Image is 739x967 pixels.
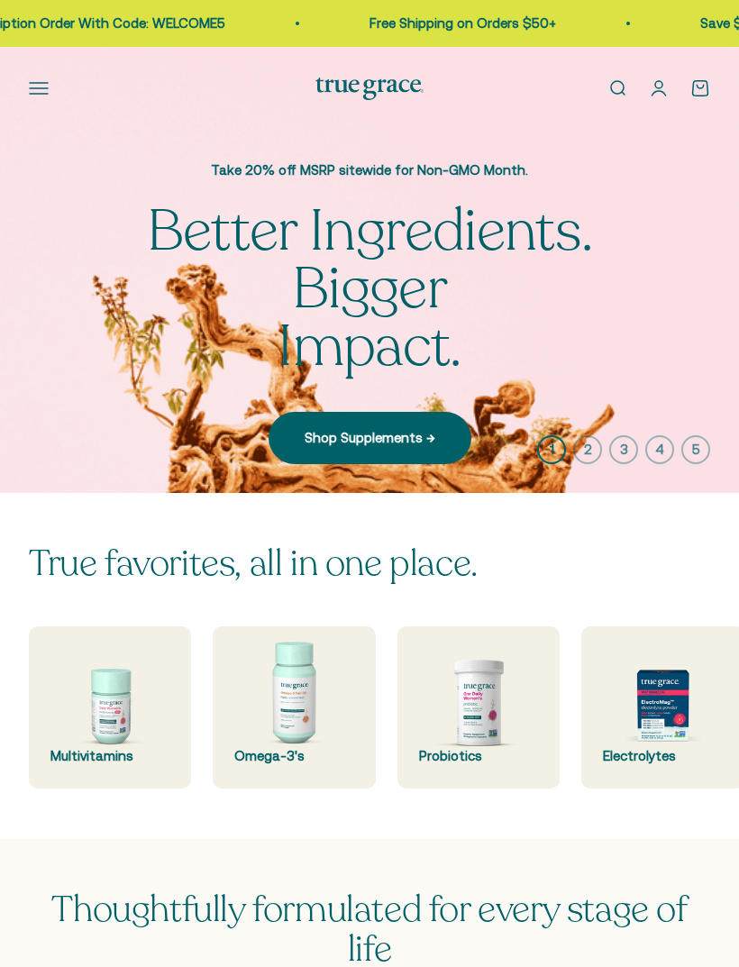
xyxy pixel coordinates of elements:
[29,539,478,588] split-lines: True favorites, all in one place.
[419,745,538,767] div: Probiotics
[609,435,638,464] button: 3
[213,626,375,789] a: Omega-3's
[681,435,710,464] button: 5
[603,745,722,767] div: Electrolytes
[72,160,667,181] p: Take 20% off MSRP sitewide for Non-GMO Month.
[234,745,353,767] div: Omega-3's
[72,250,667,386] split-lines: Better Ingredients. Bigger Impact.
[645,435,674,464] button: 4
[269,412,471,464] a: Shop Supplements →
[573,435,602,464] button: 2
[29,626,191,789] a: Multivitamins
[50,745,169,767] div: Multivitamins
[353,15,540,31] a: Free Shipping on Orders $50+
[397,626,560,789] a: Probiotics
[537,435,566,464] button: 1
